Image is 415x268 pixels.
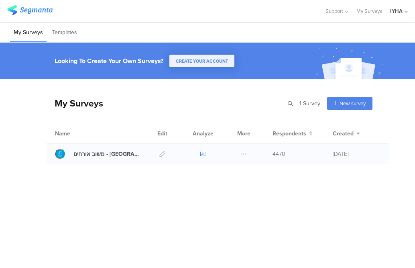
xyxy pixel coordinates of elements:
[7,5,53,15] img: segmanta logo
[299,99,320,108] span: 1 Survey
[235,123,252,143] div: More
[273,150,285,158] span: 4470
[49,23,81,42] li: Templates
[191,123,215,143] div: Analyze
[73,150,142,158] div: משוב אורחים - בית שאן
[154,123,171,143] div: Edit
[176,58,228,64] span: CREATE YOUR ACCOUNT
[55,129,103,138] div: Name
[55,149,142,159] a: משוב אורחים - [GEOGRAPHIC_DATA]
[10,23,47,42] li: My Surveys
[333,129,360,138] button: Created
[55,56,163,65] div: Looking To Create Your Own Surveys?
[333,150,381,158] div: [DATE]
[390,7,403,15] div: IYHA
[169,55,234,67] button: CREATE YOUR ACCOUNT
[294,99,298,108] span: |
[47,96,103,110] div: My Surveys
[273,129,313,138] button: Respondents
[273,129,306,138] span: Respondents
[325,7,343,15] span: Support
[340,100,366,107] span: New survey
[333,129,354,138] span: Created
[306,45,389,82] img: create_account_image.svg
